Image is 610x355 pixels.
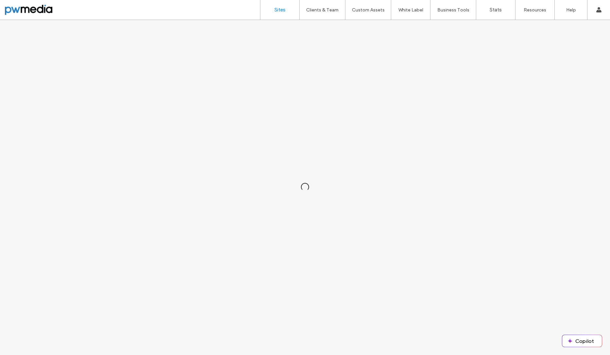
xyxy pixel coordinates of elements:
[398,7,423,13] label: White Label
[437,7,469,13] label: Business Tools
[566,7,576,13] label: Help
[524,7,546,13] label: Resources
[490,7,502,13] label: Stats
[352,7,385,13] label: Custom Assets
[274,7,286,13] label: Sites
[562,335,602,347] button: Copilot
[306,7,339,13] label: Clients & Team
